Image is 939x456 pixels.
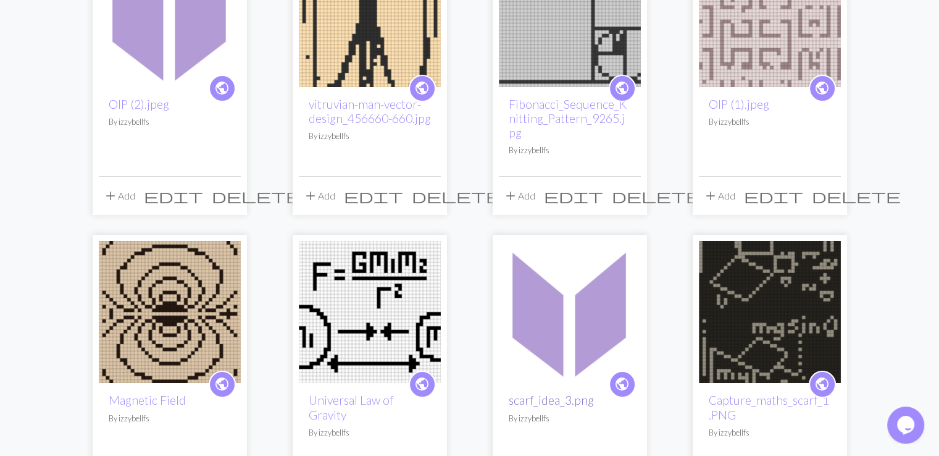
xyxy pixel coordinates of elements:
button: Add [299,184,340,208]
i: public [614,372,630,397]
a: public [609,75,636,102]
span: delete [612,187,701,205]
a: OIP (2).jpeg [99,9,241,20]
a: Capture_maths_scarf_1.PNG [709,393,829,421]
a: scarf_idea_3.png [509,393,594,407]
img: scarf_idea_3.png [499,241,641,383]
span: add [303,187,318,205]
p: By izzybellfs [109,413,231,424]
button: Delete [207,184,305,208]
button: Delete [607,184,705,208]
iframe: chat widget [887,407,927,444]
a: vitruvian-man-vector-design_456660-660.jpg [309,97,431,125]
i: public [614,76,630,101]
a: Magnetic Field [109,393,186,407]
span: public [414,374,430,394]
i: public [814,76,830,101]
i: public [214,76,230,101]
span: edit [144,187,203,205]
button: Edit [540,184,607,208]
img: Universal Law of Gravity [299,241,441,383]
button: Add [99,184,140,208]
span: add [103,187,118,205]
a: public [809,371,836,398]
a: Fibonacci_Sequence_Knitting_Pattern_9265.jpg [499,9,641,20]
span: public [414,78,430,98]
a: OIP (1).jpeg [699,9,841,20]
a: public [809,75,836,102]
button: Delete [407,184,505,208]
button: Add [499,184,540,208]
span: edit [344,187,403,205]
img: Capture_maths_scarf_2.PNG [99,241,241,383]
a: Universal Law of Gravity [299,305,441,316]
p: By izzybellfs [309,427,431,439]
i: public [814,372,830,397]
span: delete [812,187,901,205]
i: public [214,372,230,397]
a: vitruvian-man-vector-design_456660-660.jpg [299,9,441,20]
button: Edit [740,184,808,208]
a: public [209,371,236,398]
span: delete [212,187,301,205]
a: public [209,75,236,102]
i: Edit [144,188,203,203]
a: OIP (2).jpeg [109,97,169,111]
a: public [609,371,636,398]
p: By izzybellfs [309,130,431,142]
p: By izzybellfs [109,116,231,128]
span: public [614,78,630,98]
span: add [703,187,718,205]
i: Edit [544,188,603,203]
span: public [214,78,230,98]
button: Add [699,184,740,208]
span: public [614,374,630,394]
a: Universal Law of Gravity [309,393,393,421]
p: By izzybellfs [509,145,631,156]
p: By izzybellfs [709,427,831,439]
img: Capture_maths_scarf_1.PNG [699,241,841,383]
a: public [409,371,436,398]
a: Capture_maths_scarf_1.PNG [699,305,841,316]
span: public [814,78,830,98]
a: Fibonacci_Sequence_Knitting_Pattern_9265.jpg [509,97,627,140]
p: By izzybellfs [709,116,831,128]
i: Edit [744,188,803,203]
button: Edit [340,184,407,208]
span: delete [412,187,501,205]
button: Edit [140,184,207,208]
a: OIP (1).jpeg [709,97,769,111]
a: scarf_idea_3.png [499,305,641,316]
i: Edit [344,188,403,203]
a: public [409,75,436,102]
i: public [414,372,430,397]
button: Delete [808,184,905,208]
p: By izzybellfs [509,413,631,424]
span: public [814,374,830,394]
span: edit [544,187,603,205]
span: edit [744,187,803,205]
a: Capture_maths_scarf_2.PNG [99,305,241,316]
span: public [214,374,230,394]
i: public [414,76,430,101]
span: add [503,187,518,205]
